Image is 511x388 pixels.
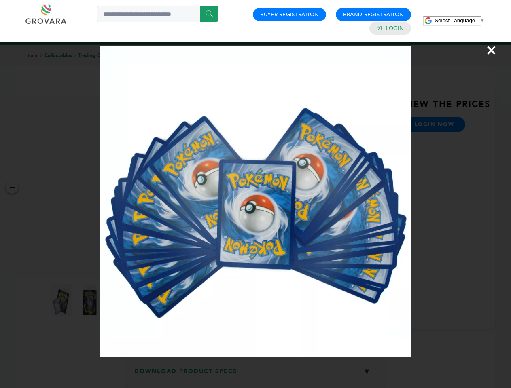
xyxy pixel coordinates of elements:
[479,17,485,23] span: ▼
[386,25,404,32] a: Login
[435,17,475,23] span: Select Language
[260,11,319,18] a: Buyer Registration
[97,6,218,22] input: Search a product or brand...
[100,46,411,357] img: Image Preview
[486,39,497,61] span: ×
[435,17,485,23] a: Select Language​
[343,11,404,18] a: Brand Registration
